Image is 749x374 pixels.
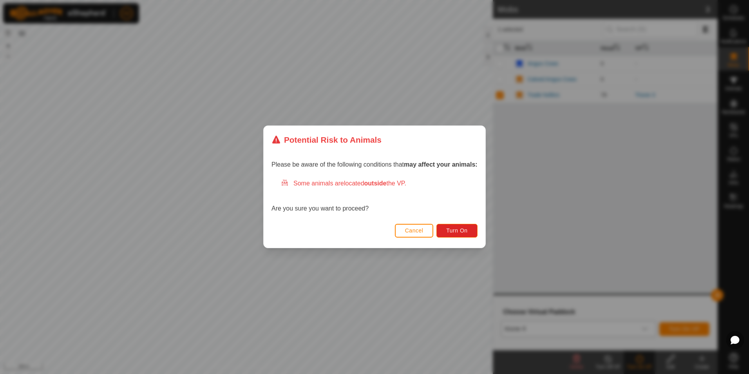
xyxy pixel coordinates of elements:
[405,228,423,234] span: Cancel
[364,180,387,187] strong: outside
[281,179,478,189] div: Some animals are
[344,180,406,187] span: located the VP.
[395,224,434,238] button: Cancel
[404,162,478,168] strong: may affect your animals:
[437,224,478,238] button: Turn On
[271,162,478,168] span: Please be aware of the following conditions that
[271,179,478,214] div: Are you sure you want to proceed?
[271,134,382,146] div: Potential Risk to Animals
[447,228,468,234] span: Turn On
